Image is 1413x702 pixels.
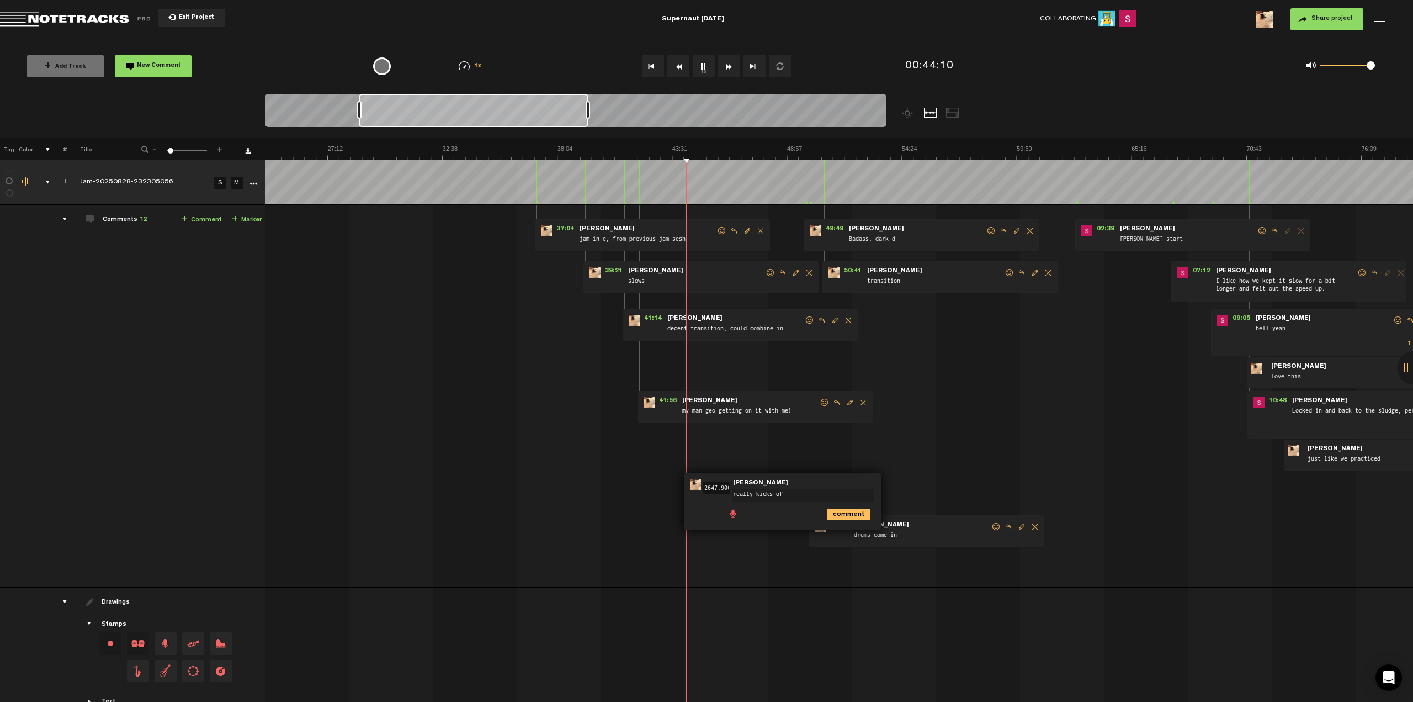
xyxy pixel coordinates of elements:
button: New Comment [115,55,192,77]
img: ACg8ocL5gwKw5pd07maQ2lhPOff6WT8m3IvDddvTE_9JOcBkgrnxFAKk=s96-c [629,315,640,326]
span: Delete comment [1023,227,1037,235]
span: [PERSON_NAME] [627,267,684,275]
span: 37:04 [552,225,578,236]
div: 1x [442,61,498,71]
span: [PERSON_NAME] [1291,397,1348,405]
span: Share project [1311,15,1353,22]
span: Edit comment [789,269,803,277]
span: love this [1270,372,1408,384]
a: Marker [232,214,262,226]
button: Go to beginning [642,55,664,77]
button: Go to end [743,55,766,77]
div: Change stamp color.To change the color of an existing stamp, select the stamp on the right and th... [99,632,121,655]
span: Reply to comment [815,316,828,324]
span: Delete comment [754,227,767,235]
button: +Add Track [27,55,104,77]
span: [PERSON_NAME] [732,479,789,487]
span: 1x [474,64,482,70]
span: [PERSON_NAME] start [1119,234,1257,246]
span: + [215,145,224,151]
span: [PERSON_NAME] [666,315,724,323]
span: Delete comment [1028,523,1042,531]
span: slows [627,276,765,288]
span: [PERSON_NAME] [1270,363,1327,371]
span: Drag and drop a stamp [210,632,232,655]
th: # [50,138,67,160]
span: Edit comment [1281,227,1294,235]
span: - [150,145,159,151]
span: Reply to comment [1268,227,1281,235]
span: Edit comment [1028,269,1042,277]
span: Drag and drop a stamp [210,660,232,682]
span: drums come in [853,530,991,542]
span: Reply to comment [776,269,789,277]
span: Reply to comment [830,399,843,407]
span: Reply to comment [1002,523,1015,531]
span: Delete comment [842,316,855,324]
span: jam in e, from previous jam sesh [578,234,716,246]
div: Change the color of the waveform [18,177,35,187]
img: ACg8ocL5gwKw5pd07maQ2lhPOff6WT8m3IvDddvTE_9JOcBkgrnxFAKk=s96-c [541,225,552,236]
img: ACg8ocL5gwKw5pd07maQ2lhPOff6WT8m3IvDddvTE_9JOcBkgrnxFAKk=s96-c [810,225,821,236]
th: Title [67,138,126,160]
span: Reply to comment [1015,269,1028,277]
span: Reply to comment [1368,269,1381,277]
span: Drag and drop a stamp [182,632,204,655]
span: 49:49 [821,225,848,236]
a: Comment [182,214,222,226]
div: Comments [103,215,147,225]
span: Edit comment [741,227,754,235]
span: my man geo getting on it with me! [681,406,819,418]
span: Drag and drop a stamp [155,660,177,682]
span: [PERSON_NAME] [848,225,905,233]
span: [PERSON_NAME] [1119,225,1176,233]
span: Drag and drop a stamp [127,632,149,655]
span: [PERSON_NAME] [866,267,923,275]
span: Edit comment [828,316,842,324]
span: 41:56 [655,397,681,408]
button: Fast Forward [718,55,740,77]
div: Click to change the order number [52,177,69,188]
span: Delete comment [1294,227,1308,235]
span: hell yeah [1255,324,1393,336]
td: Change the color of the waveform [17,160,33,205]
button: Loop [769,55,791,77]
span: Drag and drop a stamp [155,632,177,655]
span: + [182,215,188,224]
td: comments [50,205,67,588]
div: {{ tooltip_message }} [373,57,391,75]
div: 00:44:10 [905,59,954,75]
span: + [45,62,51,71]
span: Edit comment [1015,523,1028,531]
img: ACg8ocKVEwFPSesH02ewtfngz2fGMP7GWhe_56zcumKuySUX2cd_4A=s96-c [1119,10,1136,27]
span: 50:41 [840,267,866,278]
span: Add Track [45,64,86,70]
span: 41:14 [640,315,666,326]
div: comments [52,214,69,225]
span: Showcase stamps [86,620,94,629]
td: comments, stamps & drawings [33,160,50,205]
span: Edit comment [1381,269,1394,277]
span: [PERSON_NAME] [681,397,739,405]
span: Badass, dark d [848,234,986,246]
span: Reply to comment [997,227,1010,235]
span: decent transition, could combine in [666,324,804,336]
span: [PERSON_NAME] [578,225,636,233]
div: Stamps [102,620,126,630]
span: 07:12 [1188,267,1215,278]
img: ACg8ocKVEwFPSesH02ewtfngz2fGMP7GWhe_56zcumKuySUX2cd_4A=s96-c [1081,225,1092,236]
span: [PERSON_NAME] [853,521,910,529]
span: Delete comment [857,399,870,407]
span: [PERSON_NAME] [1306,445,1364,453]
span: 09:05 [1228,315,1255,326]
a: S [214,177,226,189]
div: comments, stamps & drawings [35,177,52,188]
span: Edit comment [843,399,857,407]
div: Collaborating [1040,10,1140,28]
span: 12 [140,217,147,223]
span: Drag and drop a stamp [127,660,149,682]
div: Open Intercom Messenger [1375,664,1402,691]
img: ACg8ocKVEwFPSesH02ewtfngz2fGMP7GWhe_56zcumKuySUX2cd_4A=s96-c [1253,397,1265,408]
span: Drag and drop a stamp [182,660,204,682]
img: ACg8ocL5gwKw5pd07maQ2lhPOff6WT8m3IvDddvTE_9JOcBkgrnxFAKk=s96-c [589,267,601,278]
